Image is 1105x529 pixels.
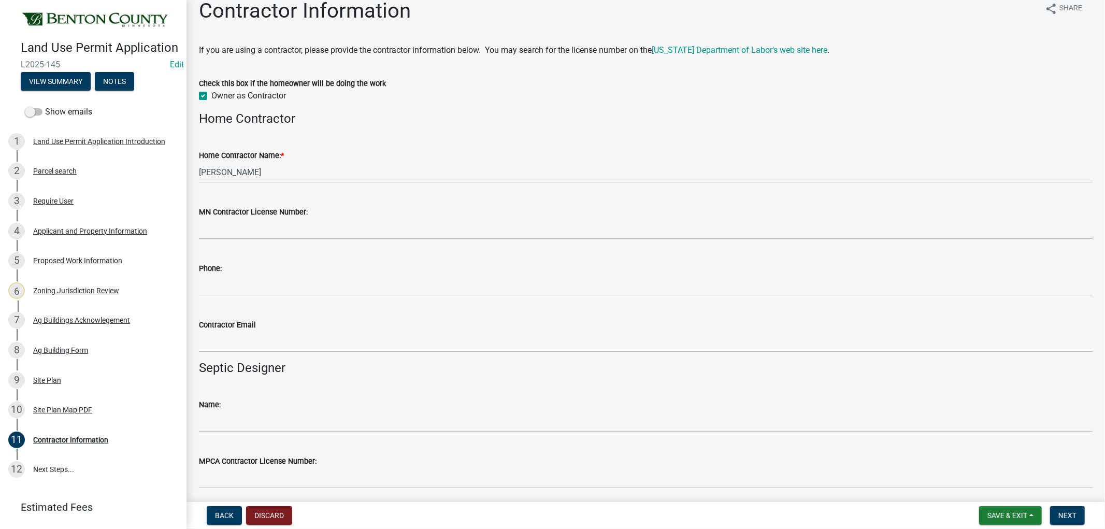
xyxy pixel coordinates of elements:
a: Edit [170,60,184,69]
h4: Septic Designer [199,361,1093,376]
a: Estimated Fees [8,497,170,518]
button: Back [207,506,242,525]
button: Notes [95,72,134,91]
div: Ag Building Form [33,347,88,354]
label: Name: [199,402,221,409]
p: If you are using a contractor, please provide the contractor information below. You may search fo... [199,44,1093,56]
div: 6 [8,282,25,299]
div: Ag Buildings Acknowlegement [33,317,130,324]
div: 10 [8,402,25,418]
wm-modal-confirm: Notes [95,78,134,86]
span: Back [215,511,234,520]
span: Next [1058,511,1077,520]
h4: Land Use Permit Application [21,40,178,55]
label: Owner as Contractor [211,90,286,102]
div: 12 [8,461,25,478]
button: Next [1050,506,1085,525]
button: View Summary [21,72,91,91]
label: MN Contractor License Number: [199,209,308,216]
div: Require User [33,197,74,205]
div: Site Plan Map PDF [33,406,92,413]
i: share [1045,3,1057,15]
div: Site Plan [33,377,61,384]
span: L2025-145 [21,60,166,69]
label: Phone: [199,265,222,273]
label: Show emails [25,106,92,118]
div: Land Use Permit Application Introduction [33,138,165,145]
span: Save & Exit [987,511,1027,520]
div: 7 [8,312,25,328]
button: Discard [246,506,292,525]
div: 9 [8,372,25,389]
label: Home Contractor Name: [199,152,284,160]
div: 5 [8,252,25,269]
div: 4 [8,223,25,239]
a: [US_STATE] Department of Labor's web site here [652,45,827,55]
div: Parcel search [33,167,77,175]
div: Applicant and Property Information [33,227,147,235]
div: 2 [8,163,25,179]
div: Zoning Jurisdiction Review [33,287,119,294]
div: 8 [8,342,25,359]
label: Check this box if the homeowner will be doing the work [199,80,386,88]
div: 11 [8,432,25,448]
wm-modal-confirm: Edit Application Number [170,60,184,69]
div: 1 [8,133,25,150]
h4: Home Contractor [199,111,1093,126]
span: Share [1059,3,1082,15]
button: Save & Exit [979,506,1042,525]
label: Contractor Email [199,322,256,329]
img: Benton County, Minnesota [21,11,170,30]
label: MPCA Contractor License Number: [199,458,317,465]
div: Contractor Information [33,436,108,444]
wm-modal-confirm: Summary [21,78,91,86]
div: 3 [8,193,25,209]
div: Proposed Work Information [33,257,122,264]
